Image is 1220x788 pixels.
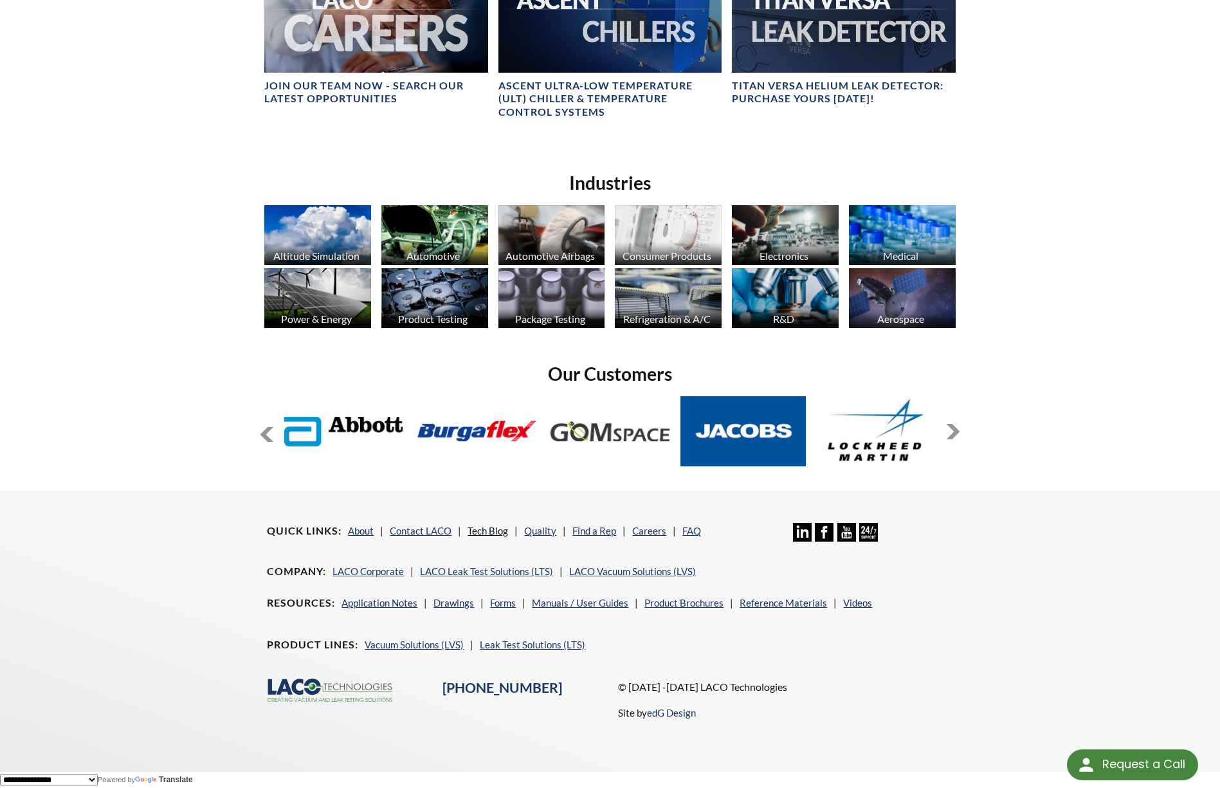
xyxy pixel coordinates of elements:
[498,79,722,119] h4: Ascent Ultra-Low Temperature (ULT) Chiller & Temperature Control Systems
[613,313,720,325] div: Refrigeration & A/C
[264,268,371,331] a: Power & Energy
[498,205,605,268] a: Automotive Airbags
[498,205,605,265] img: industry_Auto-Airbag_670x376.jpg
[814,396,939,466] img: Lockheed-Martin.jpg
[379,250,487,262] div: Automotive
[498,268,605,331] a: Package Testing
[849,205,956,268] a: Medical
[849,268,956,331] a: Aerospace
[267,638,358,652] h4: Product Lines
[618,679,953,695] p: © [DATE] -[DATE] LACO Technologies
[496,313,604,325] div: Package Testing
[615,205,722,265] img: industry_Consumer_670x376.jpg
[468,525,508,536] a: Tech Blog
[262,250,370,262] div: Altitude Simulation
[259,171,960,195] h2: Industries
[613,250,720,262] div: Consumer Products
[849,205,956,265] img: industry_Medical_670x376.jpg
[680,396,806,466] img: Jacobs.jpg
[732,268,839,331] a: R&D
[381,205,488,268] a: Automotive
[381,205,488,265] img: industry_Automotive_670x376.jpg
[381,268,488,328] img: industry_ProductTesting_670x376.jpg
[332,565,404,577] a: LACO Corporate
[618,705,696,720] p: Site by
[732,205,839,265] img: industry_Electronics_670x376.jpg
[341,597,417,609] a: Application Notes
[647,707,696,719] a: edG Design
[532,597,628,609] a: Manuals / User Guides
[264,79,487,106] h4: Join our team now - SEARCH OUR LATEST OPPORTUNITIES
[615,268,722,328] img: industry_HVAC_670x376.jpg
[480,639,585,650] a: Leak Test Solutions (LTS)
[740,597,827,609] a: Reference Materials
[632,525,666,536] a: Careers
[859,523,878,542] img: 24/7 Support Icon
[135,775,193,784] a: Translate
[847,313,954,325] div: Aerospace
[732,268,839,328] img: industry_R_D_670x376.jpg
[390,525,451,536] a: Contact LACO
[267,565,326,578] h4: Company
[496,250,604,262] div: Automotive Airbags
[498,268,605,328] img: industry_Package_670x376.jpg
[262,313,370,325] div: Power & Energy
[348,525,374,536] a: About
[259,362,960,386] h2: Our Customers
[414,396,540,466] img: Burgaflex.jpg
[732,79,955,106] h4: TITAN VERSA Helium Leak Detector: Purchase Yours [DATE]!
[569,565,696,577] a: LACO Vacuum Solutions (LVS)
[264,268,371,328] img: industry_Power-2_670x376.jpg
[267,596,335,610] h4: Resources
[381,268,488,331] a: Product Testing
[379,313,487,325] div: Product Testing
[264,205,371,265] img: industry_AltitudeSim_670x376.jpg
[264,205,371,268] a: Altitude Simulation
[281,396,406,466] img: Abbott-Labs.jpg
[859,532,878,544] a: 24/7 Support
[524,525,556,536] a: Quality
[1067,749,1198,780] div: Request a Call
[572,525,616,536] a: Find a Rep
[490,597,516,609] a: Forms
[615,268,722,331] a: Refrigeration & A/C
[843,597,872,609] a: Videos
[730,250,837,262] div: Electronics
[732,205,839,268] a: Electronics
[1076,755,1097,775] img: round button
[682,525,701,536] a: FAQ
[847,250,954,262] div: Medical
[615,205,722,268] a: Consumer Products
[365,639,464,650] a: Vacuum Solutions (LVS)
[730,313,837,325] div: R&D
[644,597,724,609] a: Product Brochures
[420,565,553,577] a: LACO Leak Test Solutions (LTS)
[442,679,562,696] a: [PHONE_NUMBER]
[849,268,956,328] img: Artboard_1.jpg
[267,524,341,538] h4: Quick Links
[1102,749,1185,779] div: Request a Call
[547,396,673,466] img: GOM-Space.jpg
[433,597,474,609] a: Drawings
[135,776,159,785] img: Google Translate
